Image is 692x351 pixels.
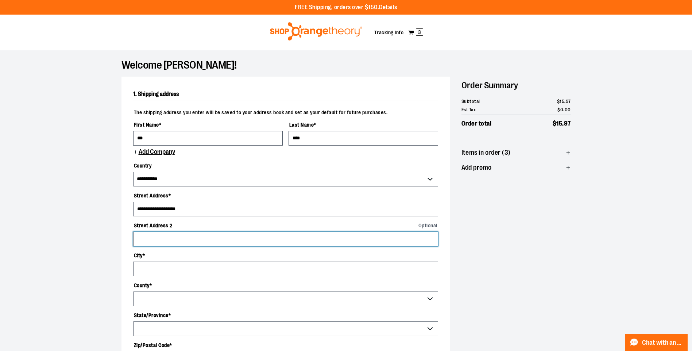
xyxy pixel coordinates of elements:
span: $ [557,107,560,112]
span: 97 [566,99,571,104]
label: City * [133,249,438,262]
img: Shop Orangetheory [269,22,363,40]
span: 00 [565,107,571,112]
label: State/Province * [133,309,438,321]
span: . [562,120,564,127]
span: Add Company [138,148,175,155]
label: Street Address 2 [133,219,438,232]
p: FREE Shipping, orders over $150. [295,3,397,12]
a: Tracking Info [374,30,404,35]
span: $ [553,120,557,127]
span: Items in order (3) [461,149,511,156]
label: First Name * [133,119,283,131]
label: Country [133,159,438,172]
span: 15 [556,120,562,127]
span: 3 [416,28,423,36]
button: Items in order (3) [461,145,571,160]
span: . [563,107,565,112]
span: Add promo [461,164,492,171]
span: Subtotal [461,98,480,105]
span: 0 [560,107,564,112]
button: Chat with an Expert [625,334,688,351]
label: Last Name * [289,119,438,131]
label: Street Address * [133,189,438,202]
span: Chat with an Expert [642,339,683,346]
p: The shipping address you enter will be saved to your address book and set as your default for fut... [133,106,438,116]
h2: 1. Shipping address [133,88,438,100]
a: Details [379,4,397,11]
span: Est Tax [461,106,476,113]
button: Add promo [461,160,571,175]
span: 97 [564,120,571,127]
label: County * [133,279,438,292]
h1: Welcome [PERSON_NAME]! [121,62,571,68]
span: Optional [418,223,437,228]
h2: Order Summary [461,77,571,94]
span: . [564,99,566,104]
span: 15 [560,99,564,104]
button: Add Company [133,148,175,157]
span: $ [557,99,560,104]
span: Order total [461,119,492,128]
